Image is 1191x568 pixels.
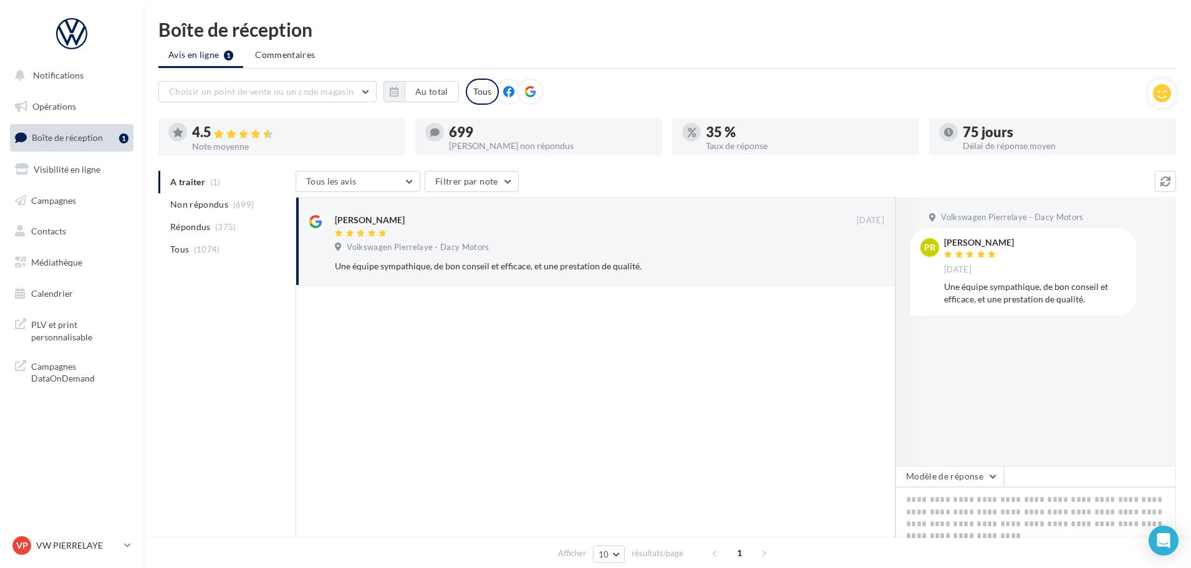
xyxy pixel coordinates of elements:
[944,264,972,276] span: [DATE]
[36,539,119,552] p: VW PIERRELAYE
[706,142,909,150] div: Taux de réponse
[7,311,136,348] a: PLV et print personnalisable
[10,534,133,557] a: VP VW PIERRELAYE
[192,142,395,151] div: Note moyenne
[599,549,609,559] span: 10
[233,200,254,209] span: (699)
[7,218,136,244] a: Contacts
[7,281,136,307] a: Calendrier
[32,101,76,112] span: Opérations
[7,188,136,214] a: Campagnes
[255,49,315,61] span: Commentaires
[963,125,1166,139] div: 75 jours
[383,81,459,102] button: Au total
[34,164,100,175] span: Visibilité en ligne
[706,125,909,139] div: 35 %
[158,20,1176,39] div: Boîte de réception
[857,215,884,226] span: [DATE]
[449,142,652,150] div: [PERSON_NAME] non répondus
[170,221,211,233] span: Répondus
[730,543,750,563] span: 1
[31,358,128,385] span: Campagnes DataOnDemand
[7,249,136,276] a: Médiathèque
[7,353,136,390] a: Campagnes DataOnDemand
[158,81,377,102] button: Choisir un point de vente ou un code magasin
[924,241,935,254] span: PR
[31,226,66,236] span: Contacts
[7,62,131,89] button: Notifications
[466,79,499,105] div: Tous
[215,222,236,232] span: (375)
[944,238,1014,247] div: [PERSON_NAME]
[194,244,220,254] span: (1074)
[31,288,73,299] span: Calendrier
[335,260,803,272] div: Une équipe sympathique, de bon conseil et efficace, et une prestation de qualité.
[632,547,683,559] span: résultats/page
[347,242,489,253] span: Volkswagen Pierrelaye - Dacy Motors
[33,70,84,80] span: Notifications
[31,257,82,267] span: Médiathèque
[16,539,28,552] span: VP
[895,466,1004,487] button: Modèle de réponse
[405,81,459,102] button: Au total
[306,176,357,186] span: Tous les avis
[944,281,1126,306] div: Une équipe sympathique, de bon conseil et efficace, et une prestation de qualité.
[558,547,586,559] span: Afficher
[31,316,128,343] span: PLV et print personnalisable
[1149,526,1179,556] div: Open Intercom Messenger
[169,86,354,97] span: Choisir un point de vente ou un code magasin
[32,132,103,143] span: Boîte de réception
[7,94,136,120] a: Opérations
[593,546,625,563] button: 10
[296,171,420,192] button: Tous les avis
[192,125,395,140] div: 4.5
[170,198,228,211] span: Non répondus
[449,125,652,139] div: 699
[963,142,1166,150] div: Délai de réponse moyen
[170,243,189,256] span: Tous
[7,124,136,151] a: Boîte de réception1
[335,214,405,226] div: [PERSON_NAME]
[31,195,76,205] span: Campagnes
[119,133,128,143] div: 1
[941,212,1083,223] span: Volkswagen Pierrelaye - Dacy Motors
[7,156,136,183] a: Visibilité en ligne
[425,171,519,192] button: Filtrer par note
